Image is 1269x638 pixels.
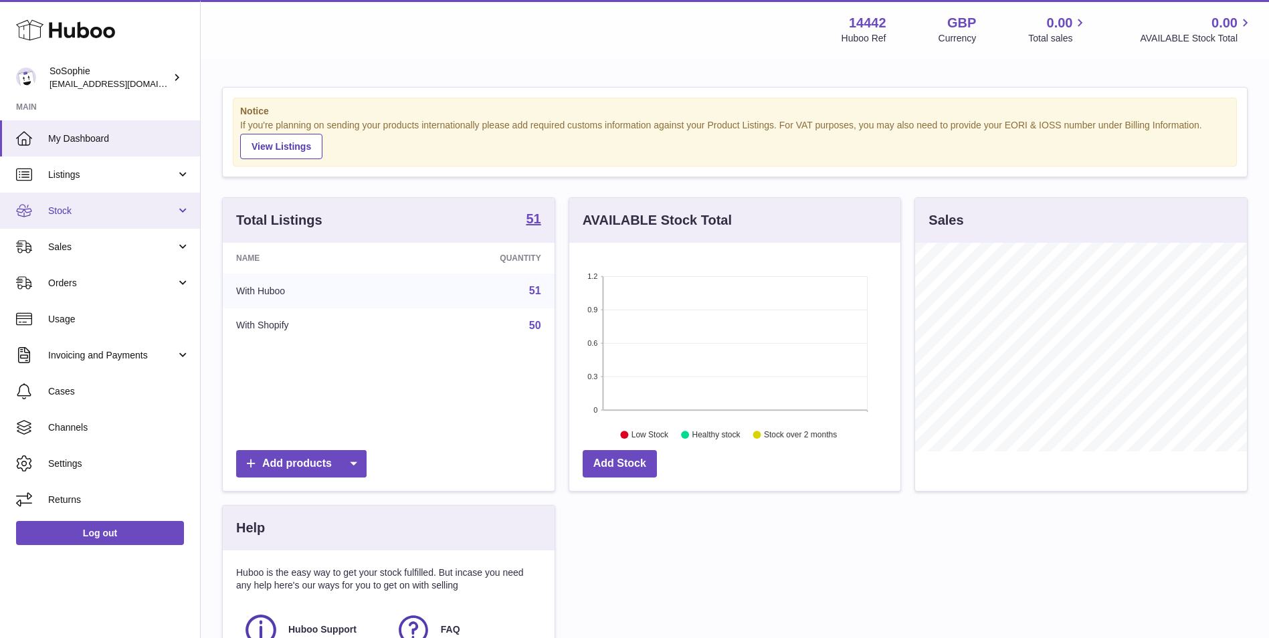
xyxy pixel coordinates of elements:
img: internalAdmin-14442@internal.huboo.com [16,68,36,88]
text: 0.9 [587,306,597,314]
strong: GBP [947,14,976,32]
h3: AVAILABLE Stock Total [583,211,732,229]
span: Returns [48,494,190,506]
span: Usage [48,313,190,326]
span: AVAILABLE Stock Total [1140,32,1253,45]
h3: Total Listings [236,211,322,229]
text: 0.6 [587,339,597,347]
a: Add products [236,450,367,477]
a: 0.00 AVAILABLE Stock Total [1140,14,1253,45]
strong: Notice [240,105,1230,118]
span: Invoicing and Payments [48,349,176,362]
text: Stock over 2 months [764,430,837,439]
text: Low Stock [631,430,669,439]
span: Channels [48,421,190,434]
text: Healthy stock [692,430,741,439]
div: Huboo Ref [842,32,886,45]
strong: 51 [526,212,541,225]
a: 0.00 Total sales [1028,14,1088,45]
th: Name [223,243,401,274]
th: Quantity [401,243,554,274]
span: Total sales [1028,32,1088,45]
span: FAQ [441,623,460,636]
td: With Shopify [223,308,401,343]
text: 0.3 [587,373,597,381]
span: Listings [48,169,176,181]
span: 0.00 [1047,14,1073,32]
p: Huboo is the easy way to get your stock fulfilled. But incase you need any help here's our ways f... [236,566,541,592]
a: 51 [526,212,541,228]
span: 0.00 [1211,14,1238,32]
span: Orders [48,277,176,290]
td: With Huboo [223,274,401,308]
div: If you're planning on sending your products internationally please add required customs informati... [240,119,1230,159]
div: Currency [939,32,977,45]
h3: Help [236,519,265,537]
div: SoSophie [50,65,170,90]
span: Cases [48,385,190,398]
a: View Listings [240,134,322,159]
a: Add Stock [583,450,657,477]
span: My Dashboard [48,132,190,145]
a: 51 [529,285,541,296]
a: Log out [16,521,184,545]
span: Sales [48,241,176,253]
a: 50 [529,320,541,331]
span: Stock [48,205,176,217]
span: Settings [48,457,190,470]
text: 1.2 [587,272,597,280]
h3: Sales [929,211,963,229]
span: [EMAIL_ADDRESS][DOMAIN_NAME] [50,78,197,89]
text: 0 [593,406,597,414]
span: Huboo Support [288,623,357,636]
strong: 14442 [849,14,886,32]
